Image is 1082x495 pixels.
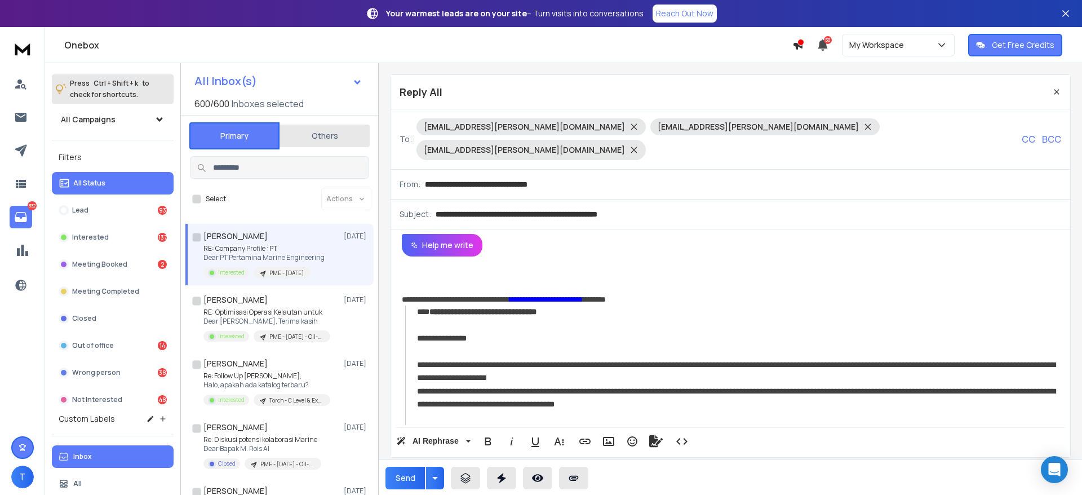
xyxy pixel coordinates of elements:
[280,123,370,148] button: Others
[203,317,330,326] p: Dear [PERSON_NAME], Terima kasih
[410,436,461,446] span: AI Rephrase
[203,358,268,369] h1: [PERSON_NAME]
[64,38,792,52] h1: Onebox
[218,396,245,404] p: Interested
[11,466,34,488] button: T
[28,201,37,210] p: 332
[52,172,174,195] button: All Status
[52,307,174,330] button: Closed
[269,269,304,277] p: PME - [DATE]
[72,233,109,242] p: Interested
[52,334,174,357] button: Out of office14
[424,121,625,132] p: [EMAIL_ADDRESS][PERSON_NAME][DOMAIN_NAME]
[72,287,139,296] p: Meeting Completed
[402,234,482,257] button: Help me write
[622,430,643,453] button: Emoticons
[501,430,522,453] button: Italic (Ctrl+I)
[218,268,245,277] p: Interested
[92,77,140,90] span: Ctrl + Shift + k
[194,76,257,87] h1: All Inbox(s)
[203,381,330,390] p: Halo, apakah ada katalog terbaru?
[158,395,167,404] div: 48
[386,8,527,19] strong: Your warmest leads are on your site
[203,253,325,262] p: Dear PT Pertamina Marine Engineering
[72,368,121,377] p: Wrong person
[386,8,644,19] p: – Turn visits into conversations
[158,233,167,242] div: 137
[598,430,619,453] button: Insert Image (Ctrl+P)
[158,341,167,350] div: 14
[72,260,127,269] p: Meeting Booked
[1022,132,1035,146] p: CC
[992,39,1054,51] p: Get Free Credits
[158,260,167,269] div: 2
[52,280,174,303] button: Meeting Completed
[203,294,268,306] h1: [PERSON_NAME]
[671,430,693,453] button: Code View
[72,314,96,323] p: Closed
[52,226,174,249] button: Interested137
[52,199,174,222] button: Lead93
[653,5,717,23] a: Reach Out Now
[52,445,174,468] button: Inbox
[11,38,34,59] img: logo
[52,388,174,411] button: Not Interested48
[218,332,245,341] p: Interested
[477,430,499,453] button: Bold (Ctrl+B)
[344,295,369,304] p: [DATE]
[203,308,330,317] p: RE: Optimisasi Operasi Kelautan untuk
[203,444,321,453] p: Dear Bapak M. Rois Al
[72,341,114,350] p: Out of office
[574,430,596,453] button: Insert Link (Ctrl+K)
[424,144,625,156] p: [EMAIL_ADDRESS][PERSON_NAME][DOMAIN_NAME]
[185,70,371,92] button: All Inbox(s)
[189,122,280,149] button: Primary
[394,430,473,453] button: AI Rephrase
[73,479,82,488] p: All
[203,244,325,253] p: RE: Company Profile : PT
[344,359,369,368] p: [DATE]
[206,195,226,204] label: Select
[269,396,323,405] p: Torch - C Level & Executive - [GEOGRAPHIC_DATA]
[849,39,908,51] p: My Workspace
[1042,132,1061,146] p: BCC
[656,8,713,19] p: Reach Out Now
[59,413,115,425] h3: Custom Labels
[52,361,174,384] button: Wrong person38
[400,134,412,145] p: To:
[158,368,167,377] div: 38
[72,206,88,215] p: Lead
[968,34,1062,56] button: Get Free Credits
[385,467,425,489] button: Send
[158,206,167,215] div: 93
[203,435,321,444] p: Re: Diskusi potensi kolaborasi Marine
[72,395,122,404] p: Not Interested
[400,84,442,100] p: Reply All
[203,231,268,242] h1: [PERSON_NAME]
[525,430,546,453] button: Underline (Ctrl+U)
[52,253,174,276] button: Meeting Booked2
[548,430,570,453] button: More Text
[269,333,323,341] p: PME - [DATE] - Oil-Energy-Maritime
[344,232,369,241] p: [DATE]
[52,472,174,495] button: All
[260,460,314,469] p: PME - [DATE] - Oil-Energy-Maritime
[203,372,330,381] p: Re: Follow Up [PERSON_NAME],
[70,78,149,100] p: Press to check for shortcuts.
[52,149,174,165] h3: Filters
[344,423,369,432] p: [DATE]
[10,206,32,228] a: 332
[52,108,174,131] button: All Campaigns
[400,179,420,190] p: From:
[1041,456,1068,483] div: Open Intercom Messenger
[658,121,859,132] p: [EMAIL_ADDRESS][PERSON_NAME][DOMAIN_NAME]
[61,114,116,125] h1: All Campaigns
[73,179,105,188] p: All Status
[400,209,431,220] p: Subject:
[73,452,92,461] p: Inbox
[218,459,236,468] p: Closed
[232,97,304,111] h3: Inboxes selected
[824,36,832,44] span: 50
